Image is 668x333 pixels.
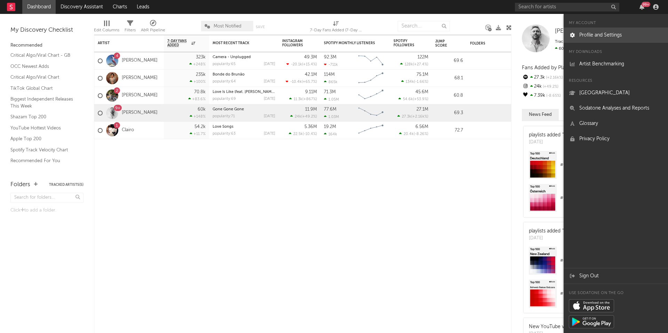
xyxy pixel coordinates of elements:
div: 68.1 [435,74,463,82]
div: Artist [98,41,150,45]
div: playlists added [529,132,605,139]
div: ( ) [401,79,428,84]
span: Tracking Since: [DATE] [555,40,597,44]
div: 92.3M [324,55,336,60]
span: 27.3k [402,115,411,119]
div: 49.3M [304,55,317,60]
svg: Chart title [355,104,387,122]
span: 7-Day Fans Added [167,39,190,47]
a: YouTube Hottest Videos [10,124,77,132]
div: Filters [125,26,136,34]
span: +2.16k % [545,76,563,80]
div: 122M [417,55,428,60]
a: [PERSON_NAME] [122,110,158,116]
div: Recommended [10,41,83,50]
div: +83.6 % [188,97,206,101]
div: 235k [196,72,206,77]
span: 128k [405,63,413,66]
a: Shazam Top 200 [10,113,77,121]
div: 1.03M [324,114,339,119]
a: Glossary [564,116,668,131]
span: +867 % [303,97,316,101]
div: Edit Columns [94,17,119,38]
div: [DATE] [264,132,275,136]
div: 45.6M [415,90,428,94]
svg: Chart title [355,70,387,87]
span: 24k [295,115,301,119]
div: 7.39k [522,91,568,100]
div: # 93 on Daily Top 100: [GEOGRAPHIC_DATA] [560,290,651,298]
span: +65.7 % [303,80,316,84]
div: [DATE] [264,97,275,101]
a: Critical Algo/Viral Chart [10,73,77,81]
a: Camera - Unplugged [213,55,251,59]
div: 70.8k [194,90,206,94]
div: 77.6M [324,107,336,112]
a: #98onDaily Top 100: [GEOGRAPHIC_DATA] [524,151,656,184]
svg: Chart title [355,52,387,70]
span: 134k [406,80,414,84]
div: New YouTube video [529,323,574,331]
div: My Account [564,19,668,27]
div: ( ) [398,97,428,101]
div: 7-Day Fans Added (7-Day Fans Added) [310,26,362,34]
span: Fans Added by Platform [522,65,579,70]
div: 27.3k [522,73,568,82]
span: 24.2k fans last week [555,47,637,51]
div: 114M [324,72,335,77]
div: +148 % [190,114,206,119]
a: Profile and Settings [564,27,668,43]
span: +53.9 % [414,97,427,101]
a: Clairo [122,127,134,133]
div: 865k [324,80,337,84]
a: [PERSON_NAME] [122,75,158,81]
div: Folders [470,41,522,46]
div: Filters [125,17,136,38]
a: #91onDaily Top 100: [GEOGRAPHIC_DATA] [524,184,656,217]
a: [GEOGRAPHIC_DATA] [564,85,668,101]
div: 42.1M [305,72,317,77]
div: Resources [564,77,668,85]
div: [DATE] [529,139,605,146]
div: Instagram Followers [282,39,307,47]
div: Love Is Like (feat. Lil Wayne) [213,90,275,94]
div: Click to add a folder. [10,206,83,215]
div: 60k [198,107,206,112]
div: 19.2M [324,125,336,129]
div: 75.1M [416,72,428,77]
div: 69.3 [435,109,463,117]
a: Love Songs [213,125,233,129]
input: Search for artists [515,3,619,11]
span: -20.1k [291,63,302,66]
a: Spotify Track Velocity Chart [10,146,77,154]
div: [DATE] [529,235,605,242]
span: +49.2 % [302,115,316,119]
span: -10.4 % [304,132,316,136]
button: Notes [559,109,585,120]
div: Most Recent Track [213,41,265,45]
div: popularity: 63 [213,132,236,136]
span: 11.3k [294,97,302,101]
div: # 91 on Daily Top 100: [GEOGRAPHIC_DATA] [560,194,651,202]
div: [DATE] [264,114,275,118]
span: +49.2 % [542,85,558,89]
svg: Chart title [355,122,387,139]
span: -8.26 % [415,132,427,136]
span: -1.66 % [415,80,427,84]
span: 22.5k [293,132,303,136]
a: "Gone Gone Gone" [562,133,605,137]
div: ( ) [399,132,428,136]
div: 164k [324,132,337,136]
div: +100 % [190,79,206,84]
a: Recommended For You [10,157,77,165]
div: My Discovery Checklist [10,26,83,34]
span: Most Notified [214,24,241,29]
div: 5.36M [304,125,317,129]
button: Save [256,25,265,29]
a: #66onDaily Top 100: [GEOGRAPHIC_DATA] [524,247,656,280]
div: # 66 on Daily Top 100: [GEOGRAPHIC_DATA] [560,256,651,265]
a: "Gone Gone Gone" [562,229,605,233]
div: Spotify Monthly Listeners [324,41,376,45]
input: Search... [398,21,450,31]
a: TikTok Global Chart [10,85,77,92]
